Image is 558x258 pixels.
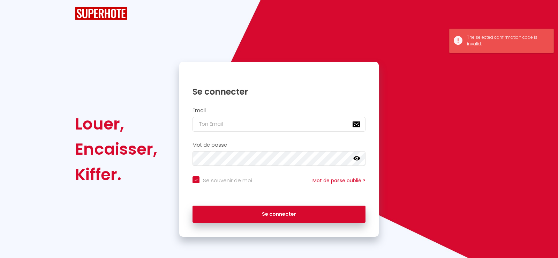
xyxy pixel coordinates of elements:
h2: Mot de passe [193,142,365,148]
div: The selected confirmation code is invalid. [467,34,546,47]
a: Mot de passe oublié ? [312,177,365,184]
div: Encaisser, [75,137,157,162]
div: Kiffer. [75,162,157,187]
h2: Email [193,108,365,113]
div: Louer, [75,111,157,137]
img: SuperHote logo [75,7,127,20]
h1: Se connecter [193,86,365,97]
input: Ton Email [193,117,365,132]
button: Se connecter [193,206,365,223]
